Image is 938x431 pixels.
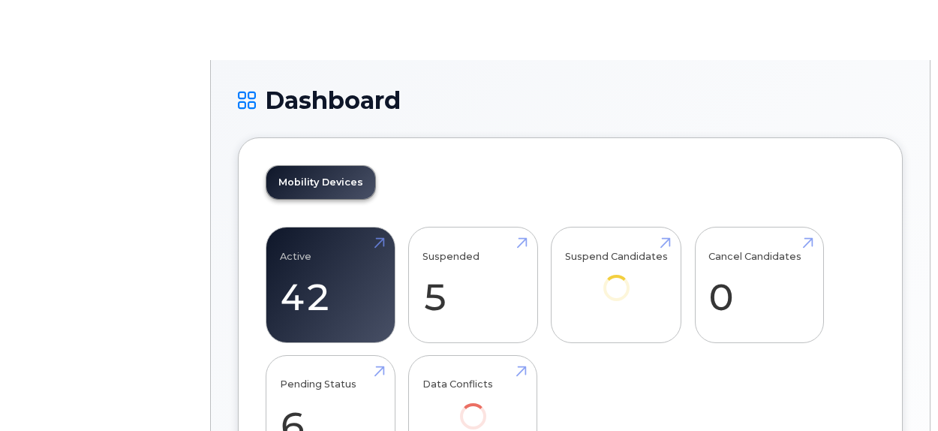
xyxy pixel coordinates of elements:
a: Mobility Devices [266,166,375,199]
a: Active 42 [280,236,381,335]
a: Suspend Candidates [565,236,668,322]
a: Suspended 5 [422,236,524,335]
h1: Dashboard [238,87,903,113]
a: Cancel Candidates 0 [708,236,810,335]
